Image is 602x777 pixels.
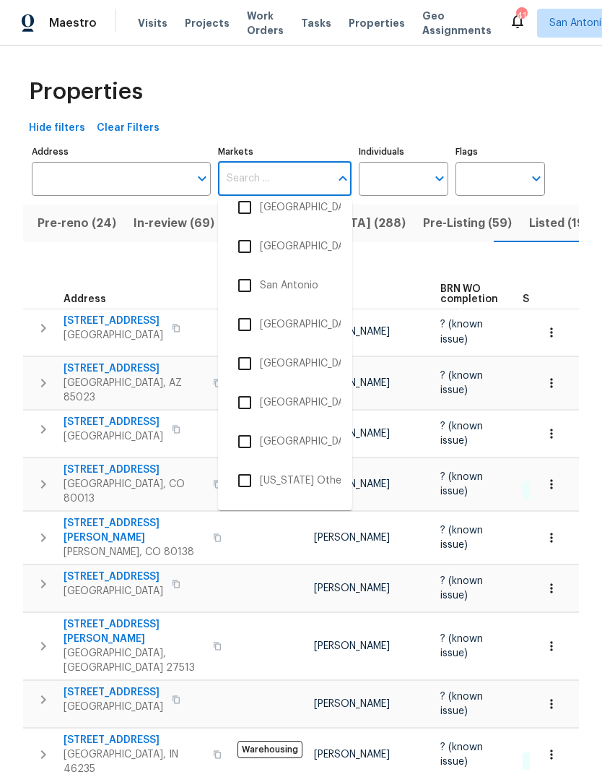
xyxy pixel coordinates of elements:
[314,641,390,651] span: [PERSON_NAME]
[440,525,483,550] span: ? (known issue)
[422,9,492,38] span: Geo Assignments
[64,294,106,304] span: Address
[314,533,390,543] span: [PERSON_NAME]
[218,162,331,196] input: Search ...
[64,376,204,405] span: [GEOGRAPHIC_DATA], AZ 85023
[230,465,341,496] li: [US_STATE] Other
[64,570,163,584] span: [STREET_ADDRESS]
[301,18,331,28] span: Tasks
[64,314,163,328] span: [STREET_ADDRESS]
[230,387,341,418] li: [GEOGRAPHIC_DATA], [GEOGRAPHIC_DATA]
[29,119,85,137] span: Hide filters
[455,147,545,156] label: Flags
[64,685,163,700] span: [STREET_ADDRESS]
[64,361,204,376] span: [STREET_ADDRESS]
[64,617,204,646] span: [STREET_ADDRESS][PERSON_NAME]
[423,213,512,233] span: Pre-Listing (59)
[314,750,390,760] span: [PERSON_NAME]
[138,16,167,30] span: Visits
[349,16,405,30] span: Properties
[64,747,204,776] span: [GEOGRAPHIC_DATA], IN 46235
[526,168,546,189] button: Open
[64,477,204,506] span: [GEOGRAPHIC_DATA], CO 80013
[185,16,230,30] span: Projects
[230,192,341,223] li: [GEOGRAPHIC_DATA], [GEOGRAPHIC_DATA]
[64,733,204,747] span: [STREET_ADDRESS]
[237,741,302,758] span: Warehousing
[440,421,483,446] span: ? (known issue)
[49,16,97,30] span: Maestro
[230,231,341,262] li: [GEOGRAPHIC_DATA]
[440,576,483,601] span: ? (known issue)
[523,294,570,304] span: Summary
[192,168,212,189] button: Open
[64,700,163,714] span: [GEOGRAPHIC_DATA]
[429,168,450,189] button: Open
[38,213,116,233] span: Pre-reno (24)
[230,426,341,457] li: [GEOGRAPHIC_DATA], [GEOGRAPHIC_DATA]
[64,415,163,429] span: [STREET_ADDRESS]
[516,9,526,23] div: 41
[134,213,214,233] span: In-review (69)
[64,646,204,675] span: [GEOGRAPHIC_DATA], [GEOGRAPHIC_DATA] 27513
[230,348,341,379] li: [GEOGRAPHIC_DATA]
[64,516,204,545] span: [STREET_ADDRESS][PERSON_NAME]
[64,429,163,444] span: [GEOGRAPHIC_DATA]
[218,147,352,156] label: Markets
[440,692,483,716] span: ? (known issue)
[29,85,143,99] span: Properties
[440,371,483,395] span: ? (known issue)
[64,328,163,343] span: [GEOGRAPHIC_DATA]
[440,284,498,304] span: BRN WO completion
[230,505,341,535] li: [US_STATE] Other
[230,309,341,340] li: [GEOGRAPHIC_DATA]
[314,699,390,709] span: [PERSON_NAME]
[440,319,483,344] span: ? (known issue)
[247,9,284,38] span: Work Orders
[524,484,564,497] span: 1 Done
[440,634,483,658] span: ? (known issue)
[359,147,448,156] label: Individuals
[64,463,204,477] span: [STREET_ADDRESS]
[32,147,211,156] label: Address
[97,119,160,137] span: Clear Filters
[333,168,353,189] button: Close
[440,742,483,767] span: ? (known issue)
[64,545,204,559] span: [PERSON_NAME], CO 80138
[91,115,165,142] button: Clear Filters
[524,755,564,767] span: 1 Done
[314,583,390,593] span: [PERSON_NAME]
[440,472,483,497] span: ? (known issue)
[230,270,341,301] li: San Antonio
[23,115,91,142] button: Hide filters
[64,584,163,598] span: [GEOGRAPHIC_DATA]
